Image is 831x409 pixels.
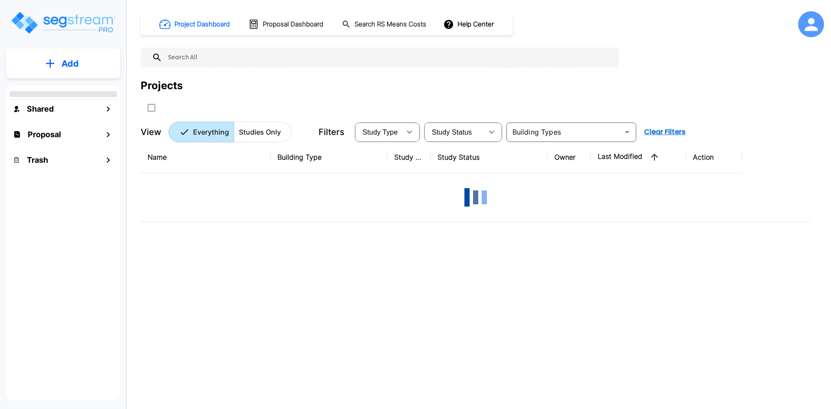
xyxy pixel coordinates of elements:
[239,127,281,137] p: Studies Only
[168,122,292,142] div: Platform
[141,142,271,173] th: Name
[27,103,54,115] h1: Shared
[174,19,230,29] h1: Project Dashboard
[162,48,615,68] input: Search All
[548,142,591,173] th: Owner
[509,126,619,138] input: Building Types
[168,122,234,142] button: Everything
[363,129,398,136] span: Study Type
[271,142,387,173] th: Building Type
[234,122,292,142] button: Studies Only
[193,127,229,137] p: Everything
[621,126,633,138] button: Open
[357,120,401,144] div: Select
[338,16,431,33] button: Search RS Means Costs
[591,142,686,173] th: Last Modified
[387,142,431,173] th: Study Type
[431,142,548,173] th: Study Status
[6,51,120,76] button: Add
[61,57,79,70] p: Add
[641,123,689,141] button: Clear Filters
[686,142,742,173] th: Action
[432,129,472,136] span: Study Status
[441,16,497,32] button: Help Center
[28,129,61,140] h1: Proposal
[354,19,426,29] h1: Search RS Means Costs
[156,15,235,34] button: Project Dashboard
[141,78,183,93] div: Projects
[10,10,116,35] img: Logo
[245,15,328,33] button: Proposal Dashboard
[143,99,160,116] button: SelectAll
[319,126,345,138] p: Filters
[458,180,493,215] img: Loading
[141,126,161,138] p: View
[426,120,483,144] div: Select
[263,19,323,29] h1: Proposal Dashboard
[27,154,48,166] h1: Trash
